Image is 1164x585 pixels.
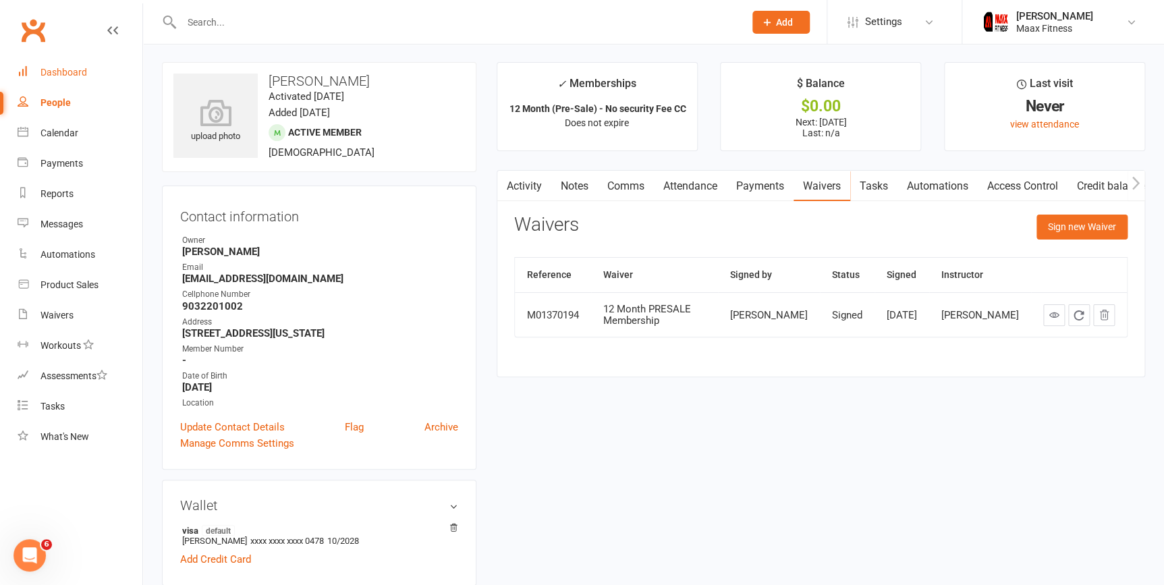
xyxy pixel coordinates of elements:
div: [DATE] [887,310,917,321]
strong: - [182,354,458,366]
div: Assessments [40,370,107,381]
div: Dashboard [40,67,87,78]
strong: [PERSON_NAME] [182,246,458,258]
div: Owner [182,234,458,247]
div: Tasks [40,401,65,412]
span: default [202,525,235,536]
div: Payments [40,158,83,169]
div: Location [182,397,458,410]
div: What's New [40,431,89,442]
th: Reference [515,258,591,292]
p: Next: [DATE] Last: n/a [733,117,908,138]
button: Add [752,11,810,34]
span: Settings [865,7,902,37]
img: thumb_image1759205071.png [982,9,1009,36]
a: Comms [598,171,654,202]
a: Reports [18,179,142,209]
span: Active member [288,127,362,138]
time: Activated [DATE] [269,90,344,103]
th: Waiver [591,258,718,292]
div: Email [182,261,458,274]
a: Credit balance [1068,171,1155,202]
div: [PERSON_NAME] [1016,10,1093,22]
a: People [18,88,142,118]
div: $0.00 [733,99,908,113]
h3: Contact information [180,204,458,224]
div: [PERSON_NAME] [941,310,1019,321]
div: Messages [40,219,83,229]
a: Notes [551,171,598,202]
a: Payments [727,171,794,202]
h3: [PERSON_NAME] [173,74,465,88]
div: People [40,97,71,108]
span: [DEMOGRAPHIC_DATA] [269,146,375,159]
div: Automations [40,249,95,260]
div: Last visit [1016,75,1072,99]
th: Signed [875,258,929,292]
time: Added [DATE] [269,107,330,119]
a: Access Control [978,171,1068,202]
a: Waivers [18,300,142,331]
div: Workouts [40,340,81,351]
a: Activity [497,171,551,202]
a: Waivers [794,171,850,202]
span: Does not expire [565,117,629,128]
div: Member Number [182,343,458,356]
button: Sign new Waiver [1036,215,1128,239]
h3: Waivers [514,215,579,235]
div: upload photo [173,99,258,144]
a: Add Credit Card [180,551,251,567]
div: Memberships [557,75,636,100]
div: Address [182,316,458,329]
a: Update Contact Details [180,419,285,435]
strong: visa [182,525,451,536]
li: [PERSON_NAME] [180,523,458,548]
a: Archive [424,419,458,435]
strong: 9032201002 [182,300,458,312]
span: 10/2028 [327,536,359,546]
input: Search... [177,13,735,32]
h3: Wallet [180,498,458,513]
a: What's New [18,422,142,452]
strong: [STREET_ADDRESS][US_STATE] [182,327,458,339]
div: [PERSON_NAME] [730,310,808,321]
iframe: Intercom live chat [13,539,46,572]
strong: [EMAIL_ADDRESS][DOMAIN_NAME] [182,273,458,285]
a: Automations [897,171,978,202]
th: Instructor [929,258,1031,292]
a: Dashboard [18,57,142,88]
div: M01370194 [527,310,579,321]
a: Workouts [18,331,142,361]
a: Flag [345,419,364,435]
span: xxxx xxxx xxxx 0478 [250,536,324,546]
a: Payments [18,148,142,179]
div: Maax Fitness [1016,22,1093,34]
th: Status [820,258,875,292]
div: 12 Month PRESALE Membership [603,304,706,326]
div: Waivers [40,310,74,321]
div: Never [957,99,1132,113]
a: Manage Comms Settings [180,435,294,451]
div: Date of Birth [182,370,458,383]
a: Assessments [18,361,142,391]
span: 6 [41,539,52,550]
div: Calendar [40,128,78,138]
a: Automations [18,240,142,270]
div: Signed [832,310,862,321]
div: Reports [40,188,74,199]
a: Tasks [850,171,897,202]
a: Clubworx [16,13,50,47]
strong: [DATE] [182,381,458,393]
div: $ Balance [797,75,845,99]
span: Add [776,17,793,28]
a: Product Sales [18,270,142,300]
div: Product Sales [40,279,99,290]
div: Cellphone Number [182,288,458,301]
a: view attendance [1010,119,1079,130]
strong: 12 Month (Pre-Sale) - No security Fee CC [509,103,686,114]
a: Messages [18,209,142,240]
th: Signed by [718,258,820,292]
a: Attendance [654,171,727,202]
a: Tasks [18,391,142,422]
a: Calendar [18,118,142,148]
